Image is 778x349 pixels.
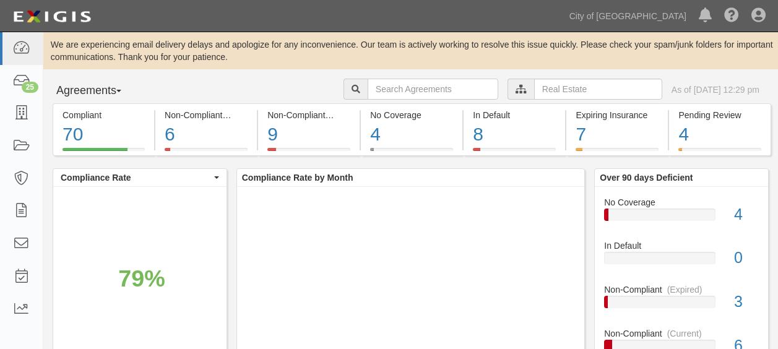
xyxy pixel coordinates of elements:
[724,9,739,24] i: Help Center - Complianz
[667,283,702,296] div: (Expired)
[331,109,366,121] div: (Expired)
[53,169,227,186] button: Compliance Rate
[61,171,211,184] span: Compliance Rate
[678,109,761,121] div: Pending Review
[576,109,659,121] div: Expiring Insurance
[576,121,659,148] div: 7
[242,173,353,183] b: Compliance Rate by Month
[370,109,453,121] div: No Coverage
[667,327,702,340] div: (Current)
[9,6,95,28] img: logo-5460c22ac91f19d4615b14bd174203de0afe785f0fc80cf4dbbc73dc1793850b.png
[672,84,759,96] div: As of [DATE] 12:29 pm
[267,121,350,148] div: 9
[669,148,771,158] a: Pending Review4
[368,79,498,100] input: Search Agreements
[155,148,257,158] a: Non-Compliant(Current)6
[595,283,768,296] div: Non-Compliant
[534,79,662,100] input: Real Estate
[227,109,262,121] div: (Current)
[165,121,248,148] div: 6
[600,173,693,183] b: Over 90 days Deficient
[43,38,778,63] div: We are experiencing email delivery delays and apologize for any inconvenience. Our team is active...
[258,148,360,158] a: Non-Compliant(Expired)9
[563,4,693,28] a: City of [GEOGRAPHIC_DATA]
[604,196,759,240] a: No Coverage4
[165,109,248,121] div: Non-Compliant (Current)
[725,247,768,269] div: 0
[604,283,759,327] a: Non-Compliant(Expired)3
[53,79,145,103] button: Agreements
[63,121,145,148] div: 70
[473,121,556,148] div: 8
[678,121,761,148] div: 4
[604,239,759,283] a: In Default0
[725,291,768,313] div: 3
[595,327,768,340] div: Non-Compliant
[464,148,565,158] a: In Default8
[595,196,768,209] div: No Coverage
[566,148,668,158] a: Expiring Insurance7
[473,109,556,121] div: In Default
[725,204,768,226] div: 4
[22,82,38,93] div: 25
[267,109,350,121] div: Non-Compliant (Expired)
[118,262,165,296] div: 79%
[53,148,154,158] a: Compliant70
[595,239,768,252] div: In Default
[370,121,453,148] div: 4
[63,109,145,121] div: Compliant
[361,148,462,158] a: No Coverage4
